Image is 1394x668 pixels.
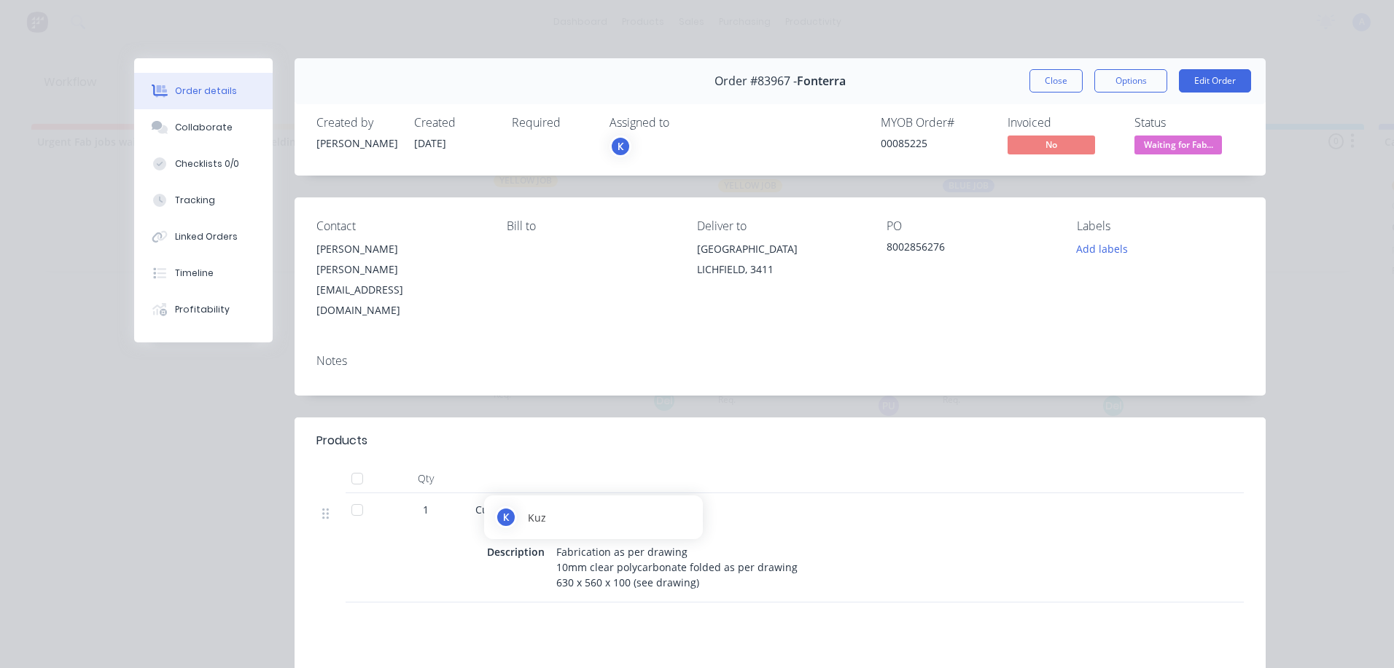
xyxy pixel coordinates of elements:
div: Description [487,541,550,562]
span: No [1008,135,1095,154]
div: Linked Orders [175,230,238,243]
button: Tracking [134,182,273,219]
div: Profitability [175,303,230,316]
button: Timeline [134,255,273,291]
div: Qty [382,464,470,493]
div: Required [512,116,592,130]
div: Tracking [175,194,215,207]
div: [PERSON_NAME][PERSON_NAME][EMAIL_ADDRESS][DOMAIN_NAME] [316,239,483,321]
button: Order details [134,73,273,109]
div: [PERSON_NAME] [316,135,397,151]
div: Notes [316,354,1244,368]
span: Fonterra [797,74,846,88]
div: Status [1134,116,1244,130]
span: Custom Fabrication [475,503,570,516]
div: [GEOGRAPHIC_DATA] [697,239,864,259]
div: Timeline [175,267,214,280]
span: Kuz [528,510,546,525]
span: 1 [423,502,429,517]
button: Checklists 0/0 [134,146,273,182]
span: Waiting for Fab... [1134,135,1222,154]
span: Order #83967 - [714,74,797,88]
button: Profitability [134,291,273,328]
div: Fabrication as per drawing 10mm clear polycarbonate folded as per drawing 630 x 560 x 100 (see dr... [550,541,803,593]
button: K [610,135,631,157]
div: PO [887,219,1054,233]
button: Collaborate [134,109,273,146]
div: K [495,506,517,528]
div: Collaborate [175,121,233,134]
button: Options [1094,69,1167,93]
button: Edit Order [1179,69,1251,93]
div: [GEOGRAPHIC_DATA]LICHFIELD, 3411 [697,239,864,286]
div: 00085225 [881,135,990,151]
div: Bill to [507,219,674,233]
span: [DATE] [414,136,446,150]
button: Waiting for Fab... [1134,135,1222,157]
div: [PERSON_NAME] [316,239,483,259]
button: Add labels [1069,239,1136,259]
div: Order details [175,85,237,98]
div: Contact [316,219,483,233]
div: Products [316,432,367,449]
div: Checklists 0/0 [175,157,239,170]
div: 8002856276 [887,239,1054,259]
button: Close [1029,69,1083,93]
div: Deliver to [697,219,864,233]
div: [PERSON_NAME][EMAIL_ADDRESS][DOMAIN_NAME] [316,259,483,321]
div: Assigned to [610,116,755,130]
div: Invoiced [1008,116,1117,130]
div: Created [414,116,494,130]
div: MYOB Order # [881,116,990,130]
div: Labels [1077,219,1244,233]
div: Created by [316,116,397,130]
div: LICHFIELD, 3411 [697,259,864,280]
button: Linked Orders [134,219,273,255]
